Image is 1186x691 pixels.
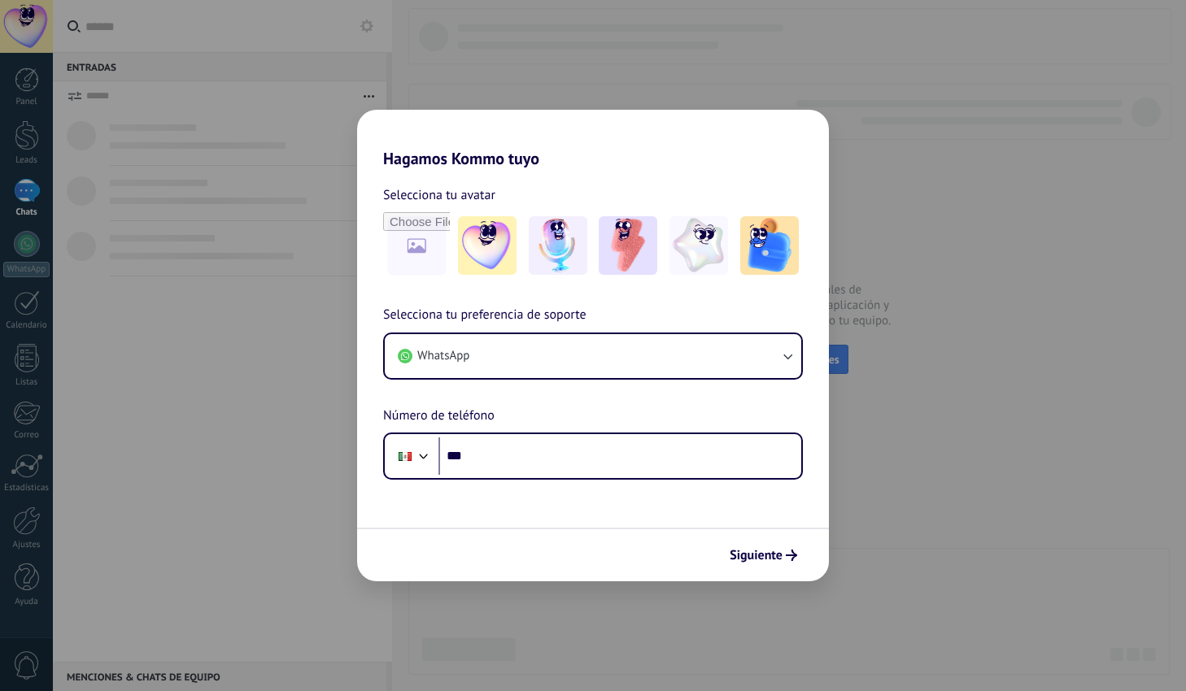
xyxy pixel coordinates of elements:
img: -2.jpeg [529,216,587,275]
span: Selecciona tu avatar [383,185,495,206]
img: -5.jpeg [740,216,799,275]
button: WhatsApp [385,334,801,378]
h2: Hagamos Kommo tuyo [357,110,829,168]
img: -4.jpeg [669,216,728,275]
img: -1.jpeg [458,216,517,275]
div: Mexico: + 52 [390,439,421,473]
span: Selecciona tu preferencia de soporte [383,305,586,326]
button: Siguiente [722,541,804,569]
span: Siguiente [730,550,783,561]
span: WhatsApp [417,348,469,364]
img: -3.jpeg [599,216,657,275]
span: Número de teléfono [383,406,495,427]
